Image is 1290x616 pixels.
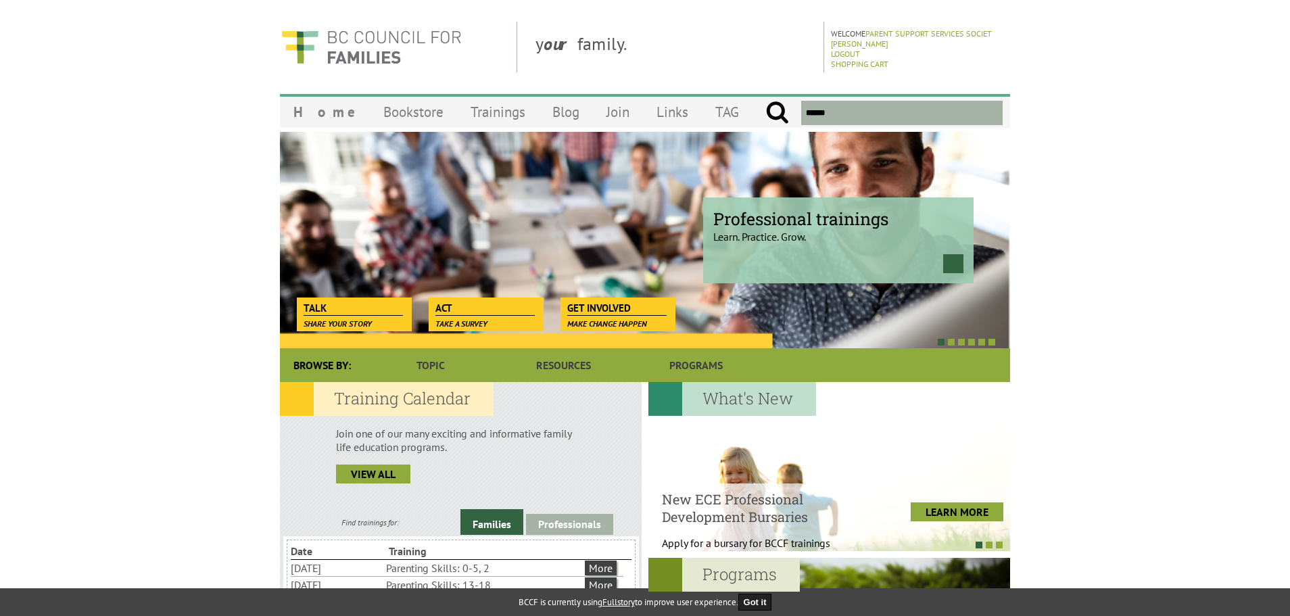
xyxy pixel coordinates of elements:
li: Date [291,543,386,559]
a: Resources [497,348,629,382]
li: [DATE] [291,577,383,593]
a: Links [643,96,702,128]
span: Make change happen [567,318,647,329]
a: Bookstore [370,96,457,128]
h4: New ECE Professional Development Bursaries [662,490,864,525]
span: Share your story [304,318,372,329]
a: Act Take a survey [429,298,542,316]
a: Logout [831,49,860,59]
div: Find trainings for: [280,517,460,527]
a: Parent Support Services Societ [PERSON_NAME] [831,28,992,49]
li: [DATE] [291,560,383,576]
p: Learn. Practice. Grow. [713,218,963,243]
span: Talk [304,301,403,316]
p: Apply for a bursary for BCCF trainings West... [662,536,864,563]
li: Training [389,543,484,559]
img: BC Council for FAMILIES [280,22,462,72]
p: Welcome [831,28,1006,49]
span: Take a survey [435,318,487,329]
p: Join one of our many exciting and informative family life education programs. [336,427,586,454]
a: Join [593,96,643,128]
button: Got it [738,594,772,611]
a: Fullstory [602,596,635,608]
a: Professionals [526,514,613,535]
a: Get Involved Make change happen [560,298,673,316]
a: LEARN MORE [911,502,1003,521]
a: More [585,577,617,592]
span: Professional trainings [713,208,963,230]
div: y family. [525,22,824,72]
a: More [585,561,617,575]
h2: Programs [648,558,800,592]
a: view all [336,465,410,483]
div: Browse By: [280,348,364,382]
a: Home [280,96,370,128]
a: TAG [702,96,752,128]
a: Trainings [457,96,539,128]
li: Parenting Skills: 13-18 [386,577,582,593]
li: Parenting Skills: 0-5, 2 [386,560,582,576]
a: Programs [630,348,763,382]
a: Blog [539,96,593,128]
span: Get Involved [567,301,667,316]
input: Submit [765,101,789,125]
h2: Training Calendar [280,382,494,416]
a: Families [460,509,523,535]
a: Topic [364,348,497,382]
h2: What's New [648,382,816,416]
strong: our [544,32,577,55]
a: Shopping Cart [831,59,888,69]
span: Act [435,301,535,316]
a: Talk Share your story [297,298,410,316]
